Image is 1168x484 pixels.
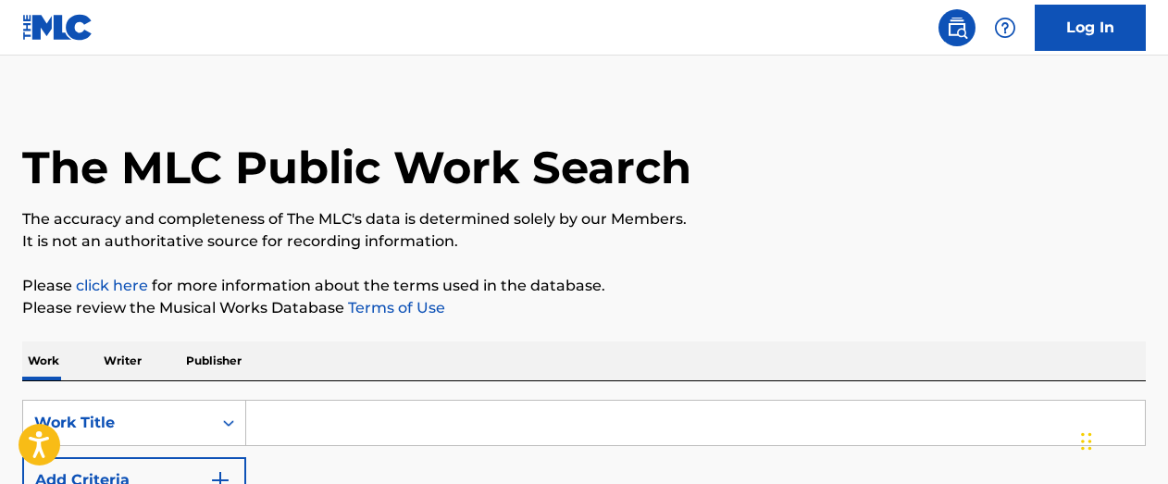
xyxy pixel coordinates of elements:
div: Help [987,9,1024,46]
a: Public Search [938,9,975,46]
p: It is not an authoritative source for recording information. [22,230,1146,253]
p: Please review the Musical Works Database [22,297,1146,319]
a: Log In [1035,5,1146,51]
div: Work Title [34,412,201,434]
p: The accuracy and completeness of The MLC's data is determined solely by our Members. [22,208,1146,230]
p: Publisher [180,341,247,380]
img: MLC Logo [22,14,93,41]
a: Terms of Use [344,299,445,316]
iframe: Chat Widget [1075,395,1168,484]
img: help [994,17,1016,39]
a: click here [76,277,148,294]
p: Writer [98,341,147,380]
h1: The MLC Public Work Search [22,140,691,195]
p: Work [22,341,65,380]
div: Drag [1081,414,1092,469]
img: search [946,17,968,39]
p: Please for more information about the terms used in the database. [22,275,1146,297]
